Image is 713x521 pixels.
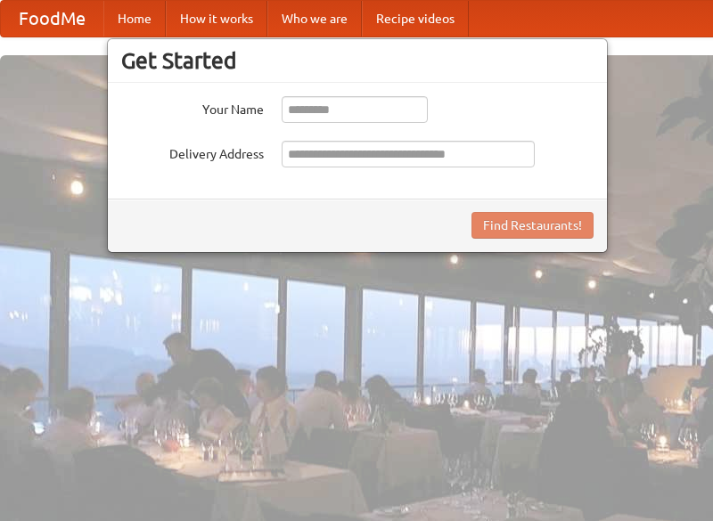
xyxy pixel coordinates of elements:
label: Your Name [121,96,264,118]
h3: Get Started [121,47,594,74]
a: FoodMe [1,1,103,37]
button: Find Restaurants! [471,212,594,239]
a: Home [103,1,166,37]
label: Delivery Address [121,141,264,163]
a: How it works [166,1,267,37]
a: Recipe videos [362,1,469,37]
a: Who we are [267,1,362,37]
